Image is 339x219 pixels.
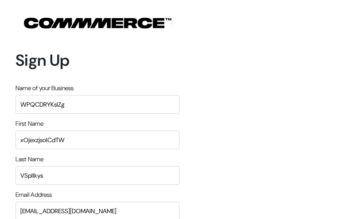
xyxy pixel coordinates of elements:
[16,84,74,93] label: Name of your Business
[16,119,43,128] label: First Name
[24,18,171,28] img: COMMMERCE
[16,155,43,164] label: Last Name
[16,190,52,199] label: Email Address
[16,51,179,70] h1: Sign Up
